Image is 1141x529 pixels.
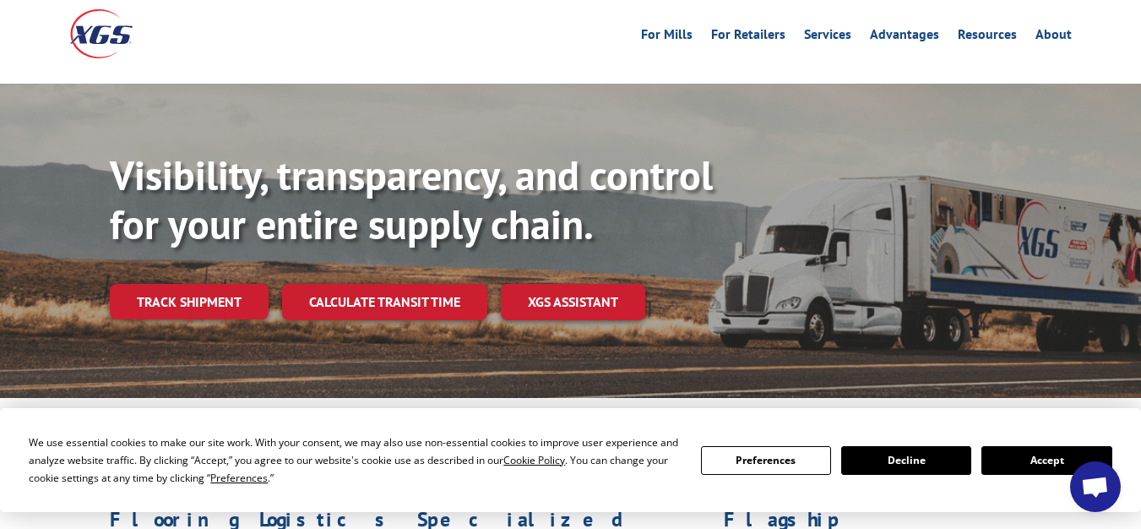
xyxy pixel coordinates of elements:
[841,446,971,475] button: Decline
[870,28,939,46] a: Advantages
[210,471,268,485] span: Preferences
[110,149,713,250] b: Visibility, transparency, and control for your entire supply chain.
[110,284,269,319] a: Track shipment
[1035,28,1072,46] a: About
[641,28,693,46] a: For Mills
[503,453,565,467] span: Cookie Policy
[804,28,851,46] a: Services
[282,284,487,320] a: Calculate transit time
[958,28,1017,46] a: Resources
[29,434,680,487] div: We use essential cookies to make our site work. With your consent, we may also use non-essential ...
[1070,461,1121,512] div: Open chat
[711,28,785,46] a: For Retailers
[701,446,831,475] button: Preferences
[981,446,1111,475] button: Accept
[501,284,645,320] a: XGS ASSISTANT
